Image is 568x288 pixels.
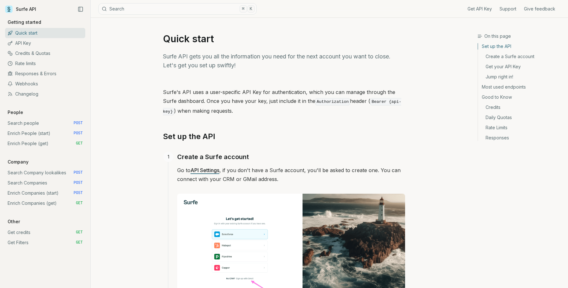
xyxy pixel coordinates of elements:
[5,159,31,165] p: Company
[240,5,247,12] kbd: ⌘
[478,43,563,51] a: Set up the API
[5,168,85,178] a: Search Company lookalikes POST
[468,6,492,12] a: Get API Key
[5,48,85,58] a: Credits & Quotas
[76,201,83,206] span: GET
[500,6,516,12] a: Support
[163,52,405,70] p: Surfe API gets you all the information you need for the next account you want to close. Let's get...
[177,152,249,162] a: Create a Surfe account
[5,4,36,14] a: Surfe API
[177,166,405,184] p: Go to , if you don't have a Surfe account, you'll be asked to create one. You can connect with yo...
[76,240,83,245] span: GET
[76,141,83,146] span: GET
[315,98,350,105] code: Authorization
[5,188,85,198] a: Enrich Companies (start) POST
[74,170,83,175] span: POST
[478,112,563,123] a: Daily Quotas
[478,102,563,112] a: Credits
[163,33,405,44] h1: Quick start
[190,167,219,173] a: API Settings
[76,230,83,235] span: GET
[5,79,85,89] a: Webhooks
[5,128,85,138] a: Enrich People (start) POST
[74,121,83,126] span: POST
[5,109,26,116] p: People
[524,6,555,12] a: Give feedback
[5,138,85,149] a: Enrich People (get) GET
[248,5,255,12] kbd: K
[478,51,563,62] a: Create a Surfe account
[5,227,85,238] a: Get credits GET
[478,92,563,102] a: Good to Know
[5,89,85,99] a: Changelog
[478,62,563,72] a: Get your API Key
[5,19,44,25] p: Getting started
[5,58,85,69] a: Rate limits
[478,123,563,133] a: Rate Limits
[5,178,85,188] a: Search Companies POST
[478,133,563,141] a: Responses
[74,131,83,136] span: POST
[74,191,83,196] span: POST
[5,118,85,128] a: Search people POST
[163,88,405,116] p: Surfe's API uses a user-specific API Key for authentication, which you can manage through the Sur...
[478,82,563,92] a: Most used endpoints
[477,33,563,39] h3: On this page
[478,72,563,82] a: Jump right in!
[163,131,215,142] a: Set up the API
[5,28,85,38] a: Quick start
[74,180,83,185] span: POST
[5,218,23,225] p: Other
[76,4,85,14] button: Collapse Sidebar
[5,198,85,208] a: Enrich Companies (get) GET
[5,69,85,79] a: Responses & Errors
[5,38,85,48] a: API Key
[98,3,257,15] button: Search⌘K
[5,238,85,248] a: Get Filters GET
